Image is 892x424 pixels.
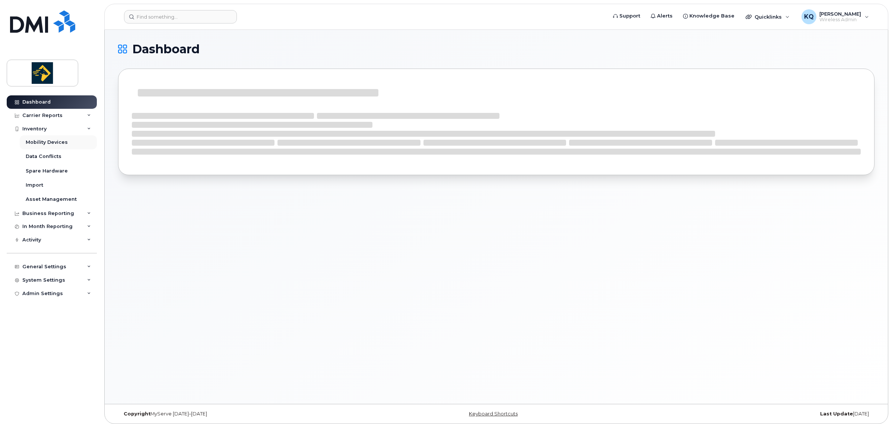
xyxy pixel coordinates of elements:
span: Dashboard [132,44,200,55]
div: MyServe [DATE]–[DATE] [118,411,370,417]
strong: Last Update [820,411,853,417]
a: Keyboard Shortcuts [469,411,518,417]
strong: Copyright [124,411,150,417]
div: [DATE] [622,411,874,417]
